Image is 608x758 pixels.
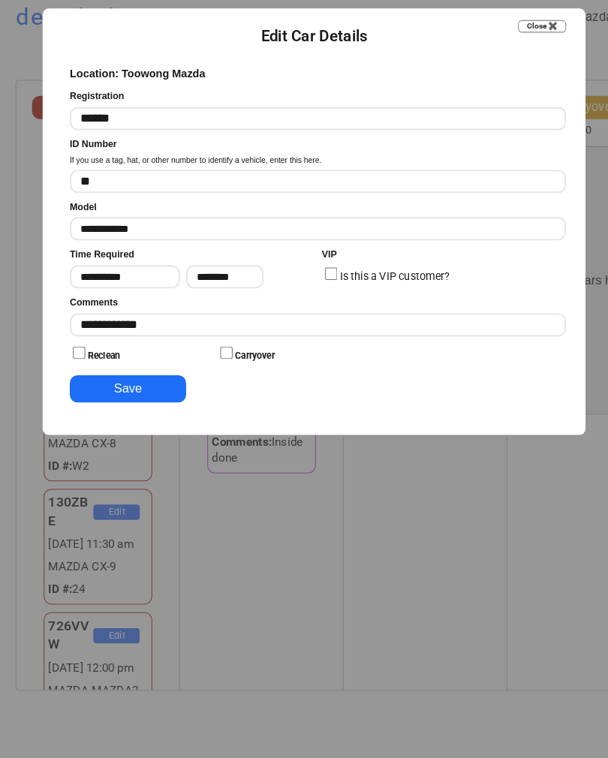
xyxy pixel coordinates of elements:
div: Edit Car Details [253,31,356,52]
label: Reclean [85,346,116,356]
div: Model [68,201,94,214]
div: Location: Toowong Mazda [68,71,199,86]
div: Time Required [68,247,130,260]
button: Save [68,370,180,396]
label: Is this a VIP customer? [329,268,435,280]
div: VIP [312,247,326,260]
div: Registration [68,94,120,107]
label: Carryover [227,346,266,356]
div: If you use a tag, hat, or other number to identify a vehicle, enter this here. [68,157,312,167]
div: Comments [68,293,114,306]
div: ID Number [68,140,113,153]
button: Close ✖️ [501,26,548,38]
